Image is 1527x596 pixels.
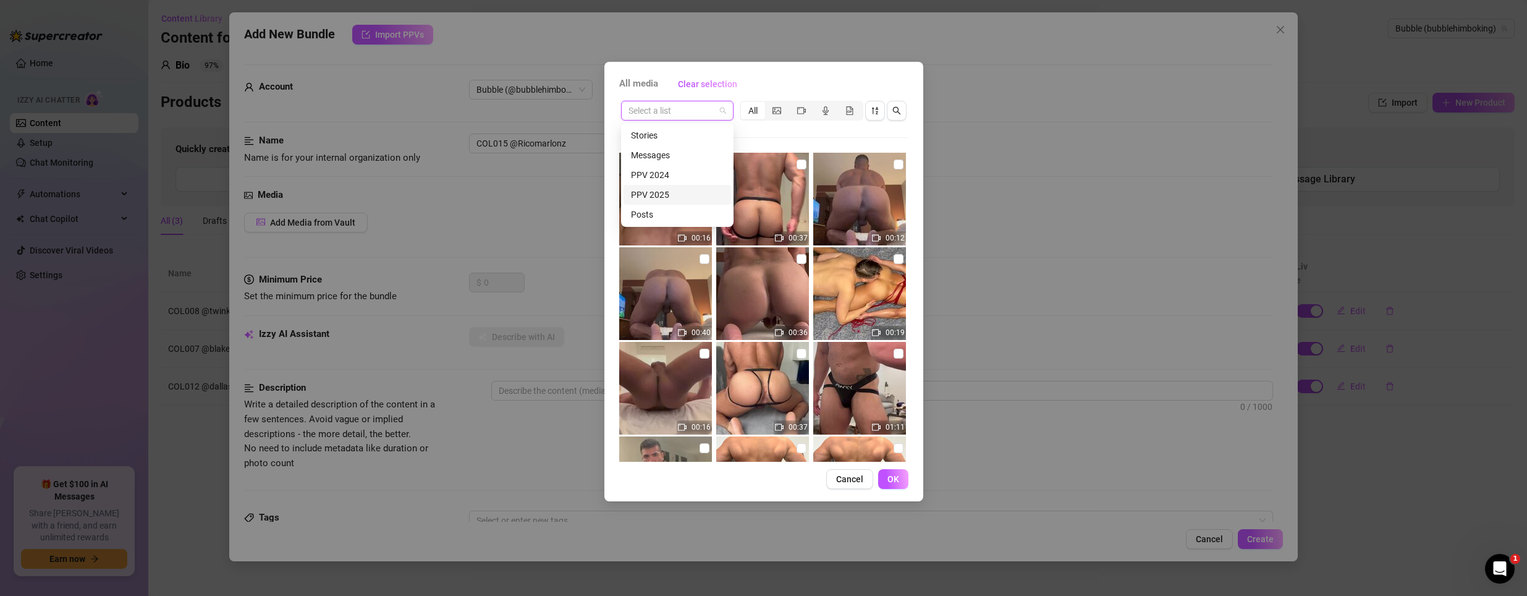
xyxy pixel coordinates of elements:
[619,436,712,529] img: media
[692,234,711,242] span: 00:16
[740,101,863,121] div: segmented control
[886,423,905,432] span: 01:11
[668,74,747,94] button: Clear selection
[624,145,731,165] div: Messages
[692,328,711,337] span: 00:40
[878,469,908,489] button: OK
[892,106,901,115] span: search
[836,474,863,484] span: Cancel
[789,234,808,242] span: 00:37
[789,328,808,337] span: 00:36
[716,436,809,529] img: media
[821,106,830,115] span: audio
[865,101,885,121] button: sort-descending
[886,234,905,242] span: 00:12
[772,106,781,115] span: picture
[826,469,873,489] button: Cancel
[692,423,711,432] span: 00:16
[813,153,906,245] img: media
[678,79,737,89] span: Clear selection
[789,423,808,432] span: 00:37
[813,247,906,340] img: media
[619,153,712,245] img: media
[872,423,881,432] span: video-camera
[813,436,906,529] img: media
[619,77,658,92] span: All media
[631,168,724,182] div: PPV 2024
[619,247,712,340] img: media
[631,208,724,221] div: Posts
[797,106,806,115] span: video-camera
[631,188,724,202] div: PPV 2025
[1485,554,1515,584] iframe: Intercom live chat
[871,106,879,115] span: sort-descending
[872,234,881,242] span: video-camera
[716,153,809,245] img: media
[624,205,731,224] div: Posts
[716,342,809,435] img: media
[619,342,712,435] img: media
[716,247,809,340] img: media
[887,474,899,484] span: OK
[631,129,724,142] div: Stories
[678,234,687,242] span: video-camera
[624,185,731,205] div: PPV 2025
[813,342,906,435] img: media
[624,126,731,145] div: Stories
[741,102,765,119] div: All
[775,328,784,337] span: video-camera
[1510,554,1520,564] span: 1
[631,148,724,162] div: Messages
[775,423,784,432] span: video-camera
[624,165,731,185] div: PPV 2024
[678,328,687,337] span: video-camera
[775,234,784,242] span: video-camera
[678,423,687,432] span: video-camera
[872,328,881,337] span: video-camera
[886,328,905,337] span: 00:19
[845,106,854,115] span: file-gif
